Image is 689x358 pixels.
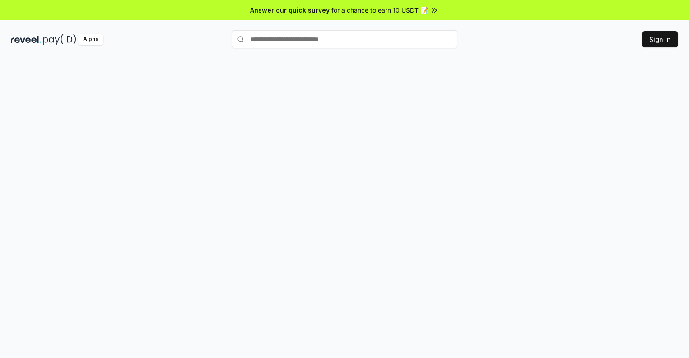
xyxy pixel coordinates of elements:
[642,31,678,47] button: Sign In
[11,34,41,45] img: reveel_dark
[78,34,103,45] div: Alpha
[250,5,330,15] span: Answer our quick survey
[331,5,428,15] span: for a chance to earn 10 USDT 📝
[43,34,76,45] img: pay_id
